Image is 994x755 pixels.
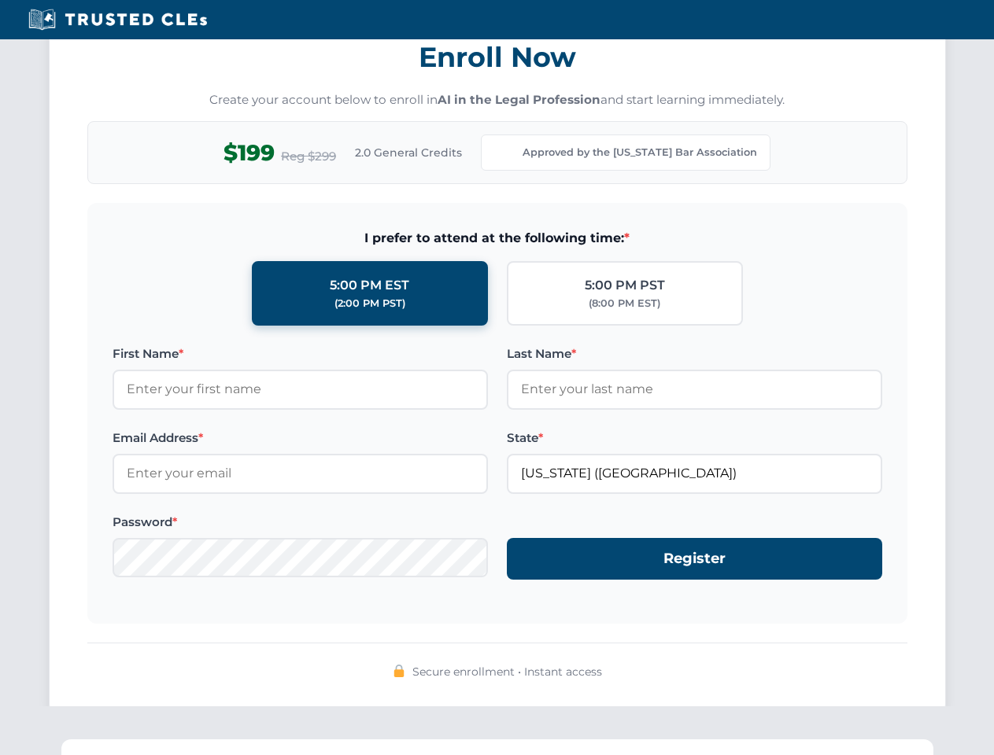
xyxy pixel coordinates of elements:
[412,663,602,680] span: Secure enrollment • Instant access
[334,296,405,311] div: (2:00 PM PST)
[87,91,907,109] p: Create your account below to enroll in and start learning immediately.
[113,344,488,363] label: First Name
[281,147,336,166] span: Reg $299
[113,429,488,447] label: Email Address
[113,228,882,249] span: I prefer to attend at the following time:
[113,454,488,493] input: Enter your email
[507,344,882,363] label: Last Name
[87,32,907,82] h3: Enroll Now
[507,429,882,447] label: State
[507,454,882,493] input: Kentucky (KY)
[507,370,882,409] input: Enter your last name
[330,275,409,296] div: 5:00 PM EST
[113,370,488,409] input: Enter your first name
[224,135,275,171] span: $199
[113,513,488,532] label: Password
[24,8,212,31] img: Trusted CLEs
[438,92,600,107] strong: AI in the Legal Profession
[393,665,405,677] img: 🔒
[523,145,757,160] span: Approved by the [US_STATE] Bar Association
[585,275,665,296] div: 5:00 PM PST
[494,142,516,164] img: Kentucky Bar
[355,144,462,161] span: 2.0 General Credits
[589,296,660,311] div: (8:00 PM EST)
[507,538,882,580] button: Register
